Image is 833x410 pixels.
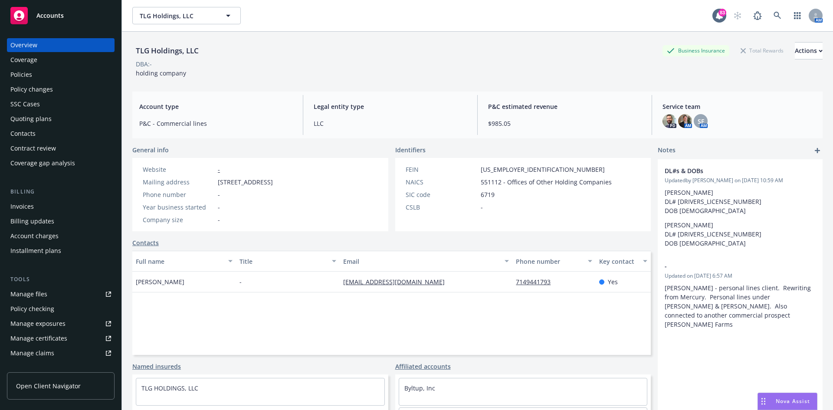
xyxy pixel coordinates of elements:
div: SIC code [406,190,477,199]
span: [PERSON_NAME] [136,277,184,286]
div: Actions [795,43,823,59]
div: TLG Holdings, LLC [132,45,202,56]
a: Manage BORs [7,361,115,375]
div: Coverage [10,53,37,67]
button: Key contact [596,251,651,272]
p: [PERSON_NAME] DL# [DRIVERS_LICENSE_NUMBER] DOB [DEMOGRAPHIC_DATA] [665,220,816,248]
span: 6719 [481,190,495,199]
div: Mailing address [143,177,214,187]
a: Policy changes [7,82,115,96]
button: Nova Assist [758,393,817,410]
div: Phone number [516,257,582,266]
span: Notes [658,145,676,156]
div: Manage certificates [10,331,67,345]
div: Manage BORs [10,361,51,375]
a: add [812,145,823,156]
button: Full name [132,251,236,272]
a: Search [769,7,786,24]
span: [US_EMPLOYER_IDENTIFICATION_NUMBER] [481,165,605,174]
div: Billing updates [10,214,54,228]
a: Contacts [132,238,159,247]
a: Overview [7,38,115,52]
div: Year business started [143,203,214,212]
div: Coverage gap analysis [10,156,75,170]
div: Contract review [10,141,56,155]
span: - [481,203,483,212]
a: SSC Cases [7,97,115,111]
div: Policy changes [10,82,53,96]
span: Updated by [PERSON_NAME] on [DATE] 10:59 AM [665,177,816,184]
span: P&C - Commercial lines [139,119,292,128]
div: Quoting plans [10,112,52,126]
div: Tools [7,275,115,284]
a: Named insureds [132,362,181,371]
a: Account charges [7,229,115,243]
span: - [218,215,220,224]
span: 551112 - Offices of Other Holding Companies [481,177,612,187]
div: Full name [136,257,223,266]
span: Updated on [DATE] 6:57 AM [665,272,816,280]
a: 7149441793 [516,278,558,286]
div: -Updated on [DATE] 6:57 AM[PERSON_NAME] - personal lines client. Rewriting from Mercury. Personal... [658,255,823,336]
div: NAICS [406,177,477,187]
div: CSLB [406,203,477,212]
a: Coverage gap analysis [7,156,115,170]
div: Total Rewards [736,45,788,56]
div: Manage exposures [10,317,66,331]
span: [STREET_ADDRESS] [218,177,273,187]
span: General info [132,145,169,154]
img: photo [662,114,676,128]
span: Legal entity type [314,102,467,111]
a: Policies [7,68,115,82]
span: LLC [314,119,467,128]
span: [PERSON_NAME] - personal lines client. Rewriting from Mercury. Personal lines under [PERSON_NAME]... [665,284,813,328]
div: Business Insurance [662,45,729,56]
span: Nova Assist [776,397,810,405]
div: Installment plans [10,244,61,258]
button: TLG Holdings, LLC [132,7,241,24]
div: Contacts [10,127,36,141]
div: DL#s & DOBsUpdatedby [PERSON_NAME] on [DATE] 10:59 AM[PERSON_NAME] DL# [DRIVERS_LICENSE_NUMBER] D... [658,159,823,255]
a: Contacts [7,127,115,141]
a: Installment plans [7,244,115,258]
span: Service team [662,102,816,111]
div: Invoices [10,200,34,213]
p: [PERSON_NAME] DL# [DRIVERS_LICENSE_NUMBER] DOB [DEMOGRAPHIC_DATA] [665,188,816,215]
a: TLG HOLDINGS, LLC [141,384,198,392]
span: Open Client Navigator [16,381,81,390]
a: Quoting plans [7,112,115,126]
div: Phone number [143,190,214,199]
span: Yes [608,277,618,286]
span: SF [698,117,704,126]
span: holding company [136,69,186,77]
button: Actions [795,42,823,59]
div: Overview [10,38,37,52]
div: Key contact [599,257,638,266]
a: Billing updates [7,214,115,228]
span: Account type [139,102,292,111]
a: [EMAIL_ADDRESS][DOMAIN_NAME] [343,278,452,286]
a: - [218,165,220,174]
span: $985.05 [488,119,641,128]
a: Affiliated accounts [395,362,451,371]
a: Manage exposures [7,317,115,331]
button: Title [236,251,340,272]
span: - [665,262,793,271]
div: Account charges [10,229,59,243]
span: - [218,203,220,212]
button: Phone number [512,251,595,272]
div: Policies [10,68,32,82]
div: Email [343,257,499,266]
div: Website [143,165,214,174]
span: Identifiers [395,145,426,154]
div: FEIN [406,165,477,174]
div: Title [239,257,327,266]
div: SSC Cases [10,97,40,111]
button: Email [340,251,512,272]
div: Drag to move [758,393,769,410]
a: Manage files [7,287,115,301]
a: Contract review [7,141,115,155]
a: Switch app [789,7,806,24]
a: Accounts [7,3,115,28]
